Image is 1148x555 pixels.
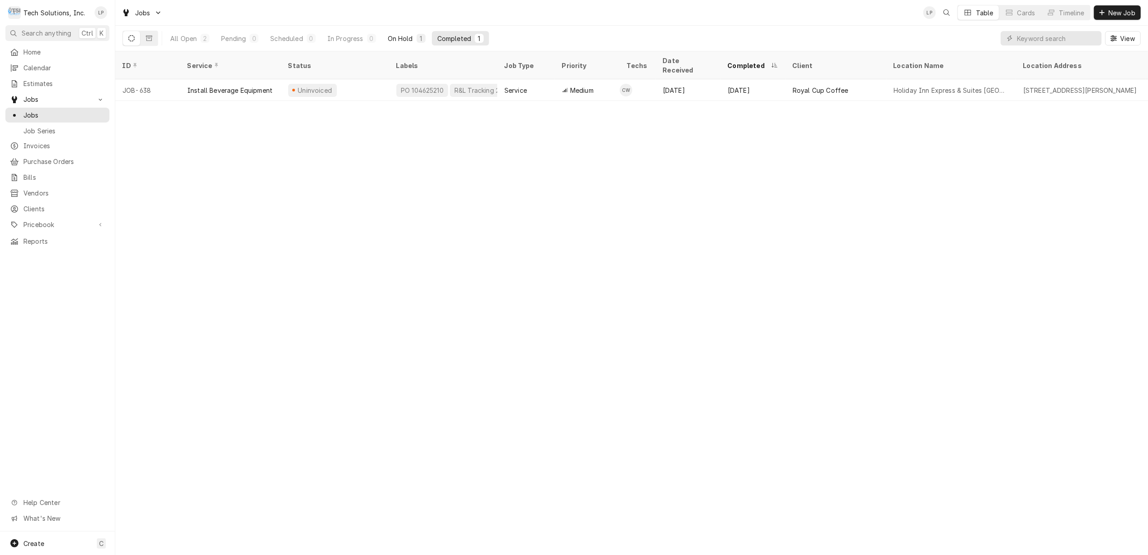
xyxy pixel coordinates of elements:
[728,61,769,70] div: Completed
[1118,34,1137,43] span: View
[23,47,105,57] span: Home
[270,34,303,43] div: Scheduled
[23,540,44,547] span: Create
[939,5,954,20] button: Open search
[5,92,109,107] a: Go to Jobs
[476,34,482,43] div: 1
[23,110,105,120] span: Jobs
[202,34,208,43] div: 2
[23,220,91,229] span: Pricebook
[5,108,109,123] a: Jobs
[100,28,104,38] span: K
[23,204,105,214] span: Clients
[656,79,721,101] div: [DATE]
[23,498,104,507] span: Help Center
[620,84,632,96] div: Coleton Wallace's Avatar
[1105,31,1141,45] button: View
[8,6,21,19] div: Tech Solutions, Inc.'s Avatar
[620,84,632,96] div: CW
[5,25,109,41] button: Search anythingCtrlK
[5,45,109,59] a: Home
[562,61,611,70] div: Priority
[1017,8,1035,18] div: Cards
[5,138,109,153] a: Invoices
[369,34,374,43] div: 0
[721,79,785,101] div: [DATE]
[400,86,445,95] div: PO 104625210
[5,186,109,200] a: Vendors
[288,61,380,70] div: Status
[418,34,424,43] div: 1
[923,6,936,19] div: LP
[123,61,171,70] div: ID
[99,539,104,548] span: C
[8,6,21,19] div: T
[504,61,548,70] div: Job Type
[82,28,93,38] span: Ctrl
[5,234,109,249] a: Reports
[437,34,471,43] div: Completed
[23,157,105,166] span: Purchase Orders
[5,495,109,510] a: Go to Help Center
[327,34,363,43] div: In Progress
[23,237,105,246] span: Reports
[23,126,105,136] span: Job Series
[894,61,1007,70] div: Location Name
[5,123,109,138] a: Job Series
[388,34,413,43] div: On Hold
[923,6,936,19] div: Lisa Paschal's Avatar
[1017,31,1097,45] input: Keyword search
[5,201,109,216] a: Clients
[23,188,105,198] span: Vendors
[251,34,257,43] div: 0
[1023,61,1137,70] div: Location Address
[23,63,105,73] span: Calendar
[793,86,849,95] div: Royal Cup Coffee
[5,511,109,526] a: Go to What's New
[221,34,246,43] div: Pending
[1023,86,1137,95] div: [STREET_ADDRESS][PERSON_NAME]
[570,86,594,95] span: Medium
[23,95,91,104] span: Jobs
[23,8,85,18] div: Tech Solutions, Inc.
[23,514,104,523] span: What's New
[663,56,712,75] div: Date Received
[894,86,1009,95] div: Holiday Inn Express & Suites [GEOGRAPHIC_DATA] [PERSON_NAME] Hospitality LLC
[504,86,527,95] div: Service
[115,79,180,101] div: JOB-638
[22,28,71,38] span: Search anything
[297,86,333,95] div: Uninvoiced
[454,86,533,95] div: R&L Tracking 21866684-4
[627,61,649,70] div: Techs
[23,79,105,88] span: Estimates
[5,170,109,185] a: Bills
[1059,8,1084,18] div: Timeline
[5,76,109,91] a: Estimates
[396,61,490,70] div: Labels
[170,34,197,43] div: All Open
[5,154,109,169] a: Purchase Orders
[23,173,105,182] span: Bills
[118,5,166,20] a: Go to Jobs
[309,34,314,43] div: 0
[5,217,109,232] a: Go to Pricebook
[187,86,272,95] div: Install Beverage Equipment
[793,61,877,70] div: Client
[95,6,107,19] div: LP
[976,8,994,18] div: Table
[135,8,150,18] span: Jobs
[1094,5,1141,20] button: New Job
[187,61,272,70] div: Service
[95,6,107,19] div: Lisa Paschal's Avatar
[5,60,109,75] a: Calendar
[23,141,105,150] span: Invoices
[1107,8,1137,18] span: New Job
